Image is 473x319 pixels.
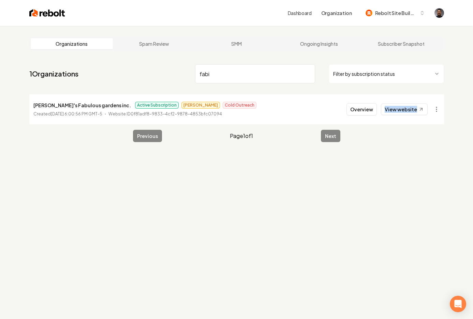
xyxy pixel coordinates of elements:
[230,132,253,140] span: Page 1 of 1
[346,103,377,115] button: Overview
[33,101,131,109] p: [PERSON_NAME]'s Fabulous gardens inc.
[366,10,372,16] img: Rebolt Site Builder
[51,111,102,116] time: [DATE] 6:00:56 PM GMT-5
[195,64,315,83] input: Search by name or ID
[288,10,312,16] a: Dashboard
[31,38,113,49] a: Organizations
[113,38,195,49] a: Spam Review
[375,10,417,17] span: Rebolt Site Builder
[434,8,444,18] button: Open user button
[108,111,222,117] p: Website ID 0f81adf8-9833-4cf2-9878-4853bfc07094
[381,103,428,115] a: View website
[278,38,360,49] a: Ongoing Insights
[450,296,466,312] div: Open Intercom Messenger
[29,69,78,79] a: 1Organizations
[181,102,220,109] span: [PERSON_NAME]
[360,38,443,49] a: Subscriber Snapshot
[434,8,444,18] img: Daniel Humberto Ortega Celis
[223,102,256,109] span: Cold Outreach
[29,8,65,18] img: Rebolt Logo
[135,102,179,109] span: Active Subscription
[195,38,278,49] a: SMM
[33,111,102,117] p: Created
[317,7,356,19] button: Organization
